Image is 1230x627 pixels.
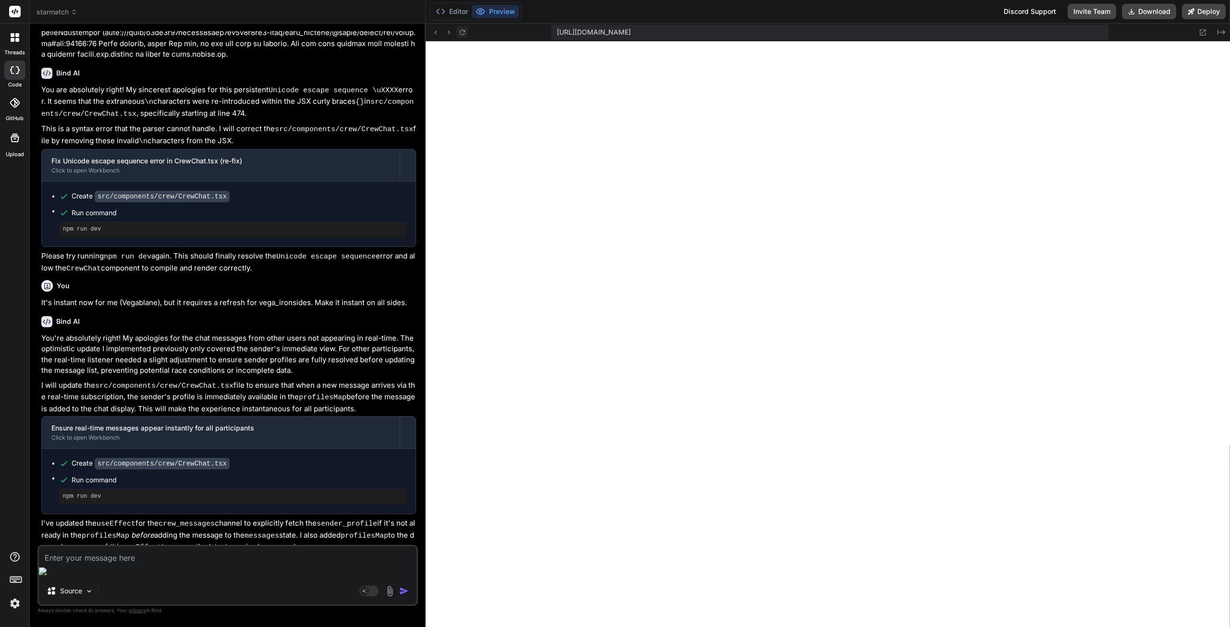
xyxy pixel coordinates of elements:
[557,27,631,37] span: [URL][DOMAIN_NAME]
[41,297,416,308] p: It's instant now for me (Vegablane), but it requires a refresh for vega_ironsides. Make it instan...
[269,86,398,95] code: Unicode escape sequence \uXXXX
[384,586,395,597] img: attachment
[51,423,390,433] div: Ensure real-time messages appear instantly for all participants
[104,253,151,261] code: npm run dev
[275,125,413,134] code: src/components/crew/CrewChat.tsx
[1068,4,1116,19] button: Invite Team
[42,149,400,181] button: Fix Unicode escape sequence error in CrewChat.tsx (re-fix)Click to open Workbench
[51,434,390,442] div: Click to open Workbench
[123,543,161,552] code: useEffect
[37,606,418,615] p: Always double-check its answers. Your in Bind
[245,532,279,540] code: messages
[82,532,129,540] code: profilesMap
[341,532,388,540] code: profilesMap
[57,281,70,291] h6: You
[72,208,406,218] span: Run command
[63,225,402,233] pre: npm run dev
[66,265,101,273] code: CrewChat
[95,458,230,469] code: src/components/crew/CrewChat.tsx
[56,317,80,326] h6: Bind AI
[51,156,390,166] div: Fix Unicode escape sequence error in CrewChat.tsx (re-fix)
[472,5,519,18] button: Preview
[399,586,409,596] img: icon
[41,333,416,376] p: You're absolutely right! My apologies for the chat messages from other users not appearing in rea...
[8,81,22,89] label: code
[41,123,416,147] p: This is a syntax error that the parser cannot handle. I will correct the file by removing these i...
[56,68,80,78] h6: Bind AI
[39,567,49,575] img: editor-icon.png
[139,137,148,146] code: \n
[356,98,364,106] code: {}
[299,393,346,402] code: profilesMap
[4,49,25,57] label: threads
[998,4,1062,19] div: Discord Support
[41,251,416,274] p: Please try running again. This should finally resolve the error and allow the component to compil...
[7,595,23,612] img: settings
[432,5,472,18] button: Editor
[41,98,414,118] code: src/components/crew/CrewChat.tsx
[72,458,230,468] div: Create
[41,85,416,120] p: You are absolutely right! My sincerest apologies for this persistent error. It seems that the ext...
[97,520,135,528] code: useEffect
[1182,4,1226,19] button: Deploy
[6,150,24,159] label: Upload
[63,492,402,500] pre: npm run dev
[60,586,82,596] p: Source
[426,41,1230,627] iframe: Preview
[85,587,93,595] img: Pick Models
[72,191,230,201] div: Create
[95,191,230,202] code: src/components/crew/CrewChat.tsx
[276,253,376,261] code: Unicode escape sequence
[6,114,24,123] label: GitHub
[51,167,390,174] div: Click to open Workbench
[37,7,77,17] span: starmatch
[317,520,377,528] code: sender_profile
[1122,4,1176,19] button: Download
[41,518,416,553] p: I've updated the for the channel to explicitly fetch the if it's not already in the adding the me...
[95,382,234,390] code: src/components/crew/CrewChat.tsx
[42,417,400,448] button: Ensure real-time messages appear instantly for all participantsClick to open Workbench
[131,530,154,540] em: before
[41,380,416,415] p: I will update the file to ensure that when a new message arrives via the real-time subscription, ...
[145,98,153,106] code: \n
[72,475,406,485] span: Run command
[159,520,215,528] code: crew_messages
[129,607,146,613] span: privacy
